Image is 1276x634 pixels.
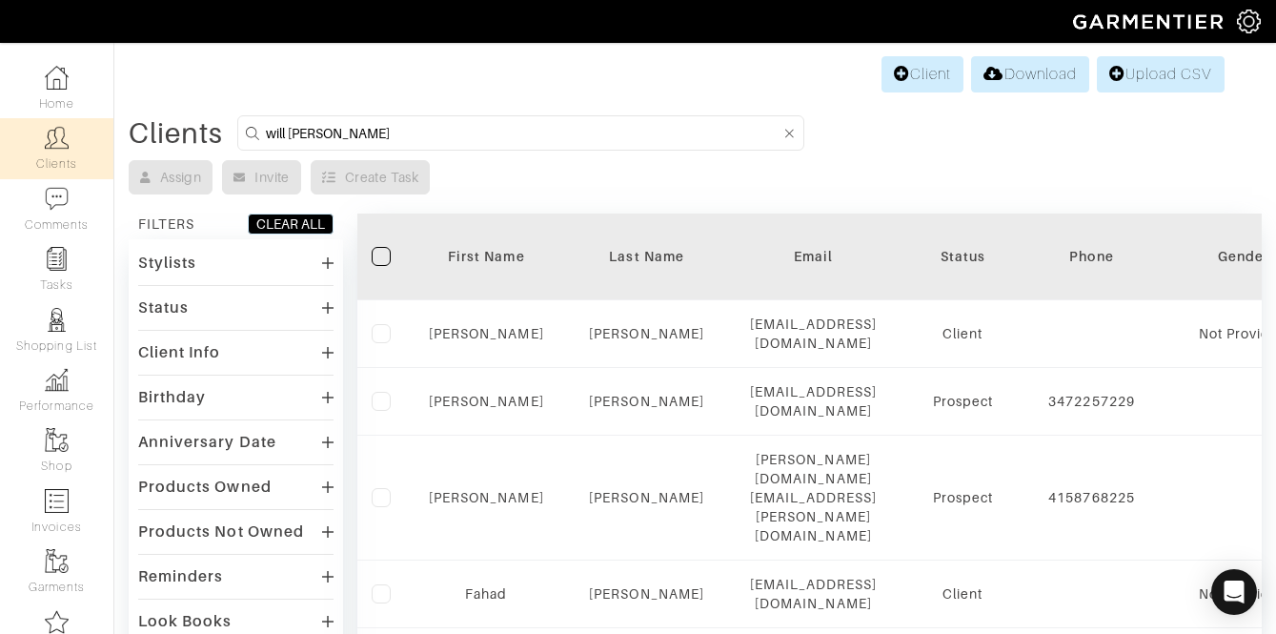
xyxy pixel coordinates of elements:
[573,247,721,266] div: Last Name
[905,488,1020,507] div: Prospect
[589,490,704,505] a: [PERSON_NAME]
[589,394,704,409] a: [PERSON_NAME]
[1048,392,1135,411] div: 3472257229
[138,612,233,631] div: Look Books
[905,247,1020,266] div: Status
[1097,56,1225,92] a: Upload CSV
[891,214,1034,300] th: Toggle SortBy
[429,326,544,341] a: [PERSON_NAME]
[45,187,69,211] img: comment-icon-a0a6a9ef722e966f86d9cbdc48e553b5cf19dbc54f86b18d962a5391bc8f6eb6.png
[129,124,223,143] div: Clients
[138,478,272,497] div: Products Owned
[750,315,878,353] div: [EMAIL_ADDRESS][DOMAIN_NAME]
[138,433,276,452] div: Anniversary Date
[1237,10,1261,33] img: gear-icon-white-bd11855cb880d31180b6d7d6211b90ccbf57a29d726f0c71d8c61bd08dd39cc2.png
[1211,569,1257,615] div: Open Intercom Messenger
[750,382,878,420] div: [EMAIL_ADDRESS][DOMAIN_NAME]
[415,214,558,300] th: Toggle SortBy
[1063,5,1237,38] img: garmentier-logo-header-white-b43fb05a5012e4ada735d5af1a66efaba907eab6374d6393d1fbf88cb4ef424d.png
[45,247,69,271] img: reminder-icon-8004d30b9f0a5d33ae49ab947aed9ed385cf756f9e5892f1edd6e32f2345188e.png
[45,428,69,452] img: garments-icon-b7da505a4dc4fd61783c78ac3ca0ef83fa9d6f193b1c9dc38574b1d14d53ca28.png
[256,215,325,234] div: CLEAR ALL
[138,215,194,234] div: FILTERS
[465,586,507,602] a: Fahad
[45,610,69,634] img: companies-icon-14a0f246c7e91f24465de634b560f0151b0cc5c9ce11af5fac52e6d7d6371812.png
[429,247,544,266] div: First Name
[905,324,1020,343] div: Client
[248,214,334,235] button: CLEAR ALL
[45,66,69,90] img: dashboard-icon-dbcd8f5a0b271acd01030246c82b418ddd0df26cd7fceb0bd07c9910d44c42f6.png
[558,214,736,300] th: Toggle SortBy
[750,247,878,266] div: Email
[750,450,878,545] div: [PERSON_NAME][DOMAIN_NAME][EMAIL_ADDRESS][PERSON_NAME][DOMAIN_NAME]
[971,56,1088,92] a: Download
[45,368,69,392] img: graph-8b7af3c665d003b59727f371ae50e7771705bf0c487971e6e97d053d13c5068d.png
[429,394,544,409] a: [PERSON_NAME]
[429,490,544,505] a: [PERSON_NAME]
[1048,488,1135,507] div: 4158768225
[1048,247,1135,266] div: Phone
[45,489,69,513] img: orders-icon-0abe47150d42831381b5fb84f609e132dff9fe21cb692f30cb5eec754e2cba89.png
[138,567,223,586] div: Reminders
[138,254,196,273] div: Stylists
[905,392,1020,411] div: Prospect
[589,326,704,341] a: [PERSON_NAME]
[138,522,304,542] div: Products Not Owned
[138,298,189,317] div: Status
[266,121,780,145] input: Search by name, email, phone, city, or state
[45,126,69,150] img: clients-icon-6bae9207a08558b7cb47a8932f037763ab4055f8c8b6bfacd5dc20c3e0201464.png
[881,56,963,92] a: Client
[138,343,221,362] div: Client Info
[905,584,1020,603] div: Client
[750,575,878,613] div: [EMAIL_ADDRESS][DOMAIN_NAME]
[45,308,69,332] img: stylists-icon-eb353228a002819b7ec25b43dbf5f0378dd9e0616d9560372ff212230b889e62.png
[138,388,206,407] div: Birthday
[45,549,69,573] img: garments-icon-b7da505a4dc4fd61783c78ac3ca0ef83fa9d6f193b1c9dc38574b1d14d53ca28.png
[589,586,704,602] a: [PERSON_NAME]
